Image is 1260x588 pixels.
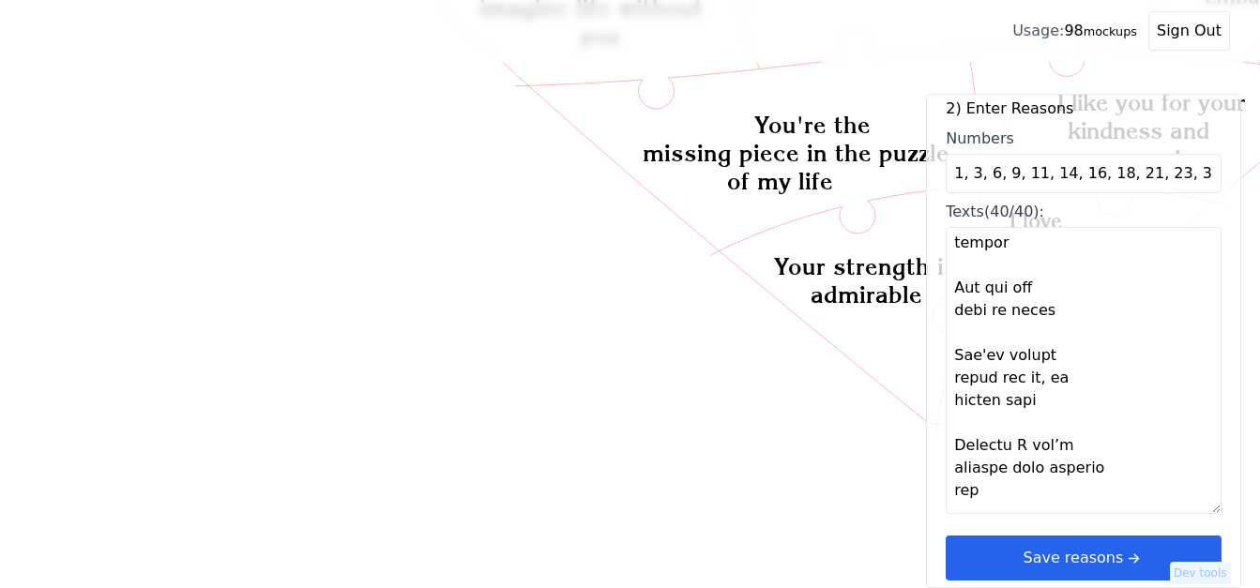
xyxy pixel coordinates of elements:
[946,128,1222,150] div: Numbers
[644,139,950,167] text: missing piece in the puzzle
[946,154,1222,193] input: Numbers
[946,227,1222,514] textarea: Texts(40/40):
[1123,548,1144,568] svg: arrow right short
[774,252,957,280] text: Your strength is
[946,201,1222,223] div: Texts
[1084,24,1137,38] small: mockups
[1057,89,1245,116] text: I like you for your
[946,98,1222,120] label: 2) Enter Reasons
[727,167,833,195] text: of my life
[1012,22,1064,39] span: Usage:
[1170,562,1231,584] button: Dev tools
[754,111,871,139] text: You're the
[1012,20,1137,42] div: 98
[811,280,922,309] text: admirable
[946,535,1222,580] button: Save reasonsarrow right short
[1148,11,1230,51] button: Sign Out
[984,203,1044,220] span: (40/40):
